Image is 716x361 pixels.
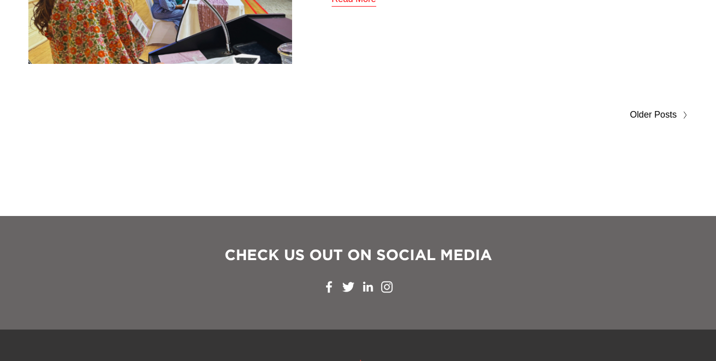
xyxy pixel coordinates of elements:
span: Older Posts [630,107,676,123]
h3: CHECK US OUT ON SOCIAL MEDIA [166,244,550,265]
a: LinkedIn [362,281,374,293]
a: Twitter [342,281,354,293]
a: Instagram [381,281,393,293]
a: Facebook [323,281,335,293]
a: Older Posts [358,107,688,123]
